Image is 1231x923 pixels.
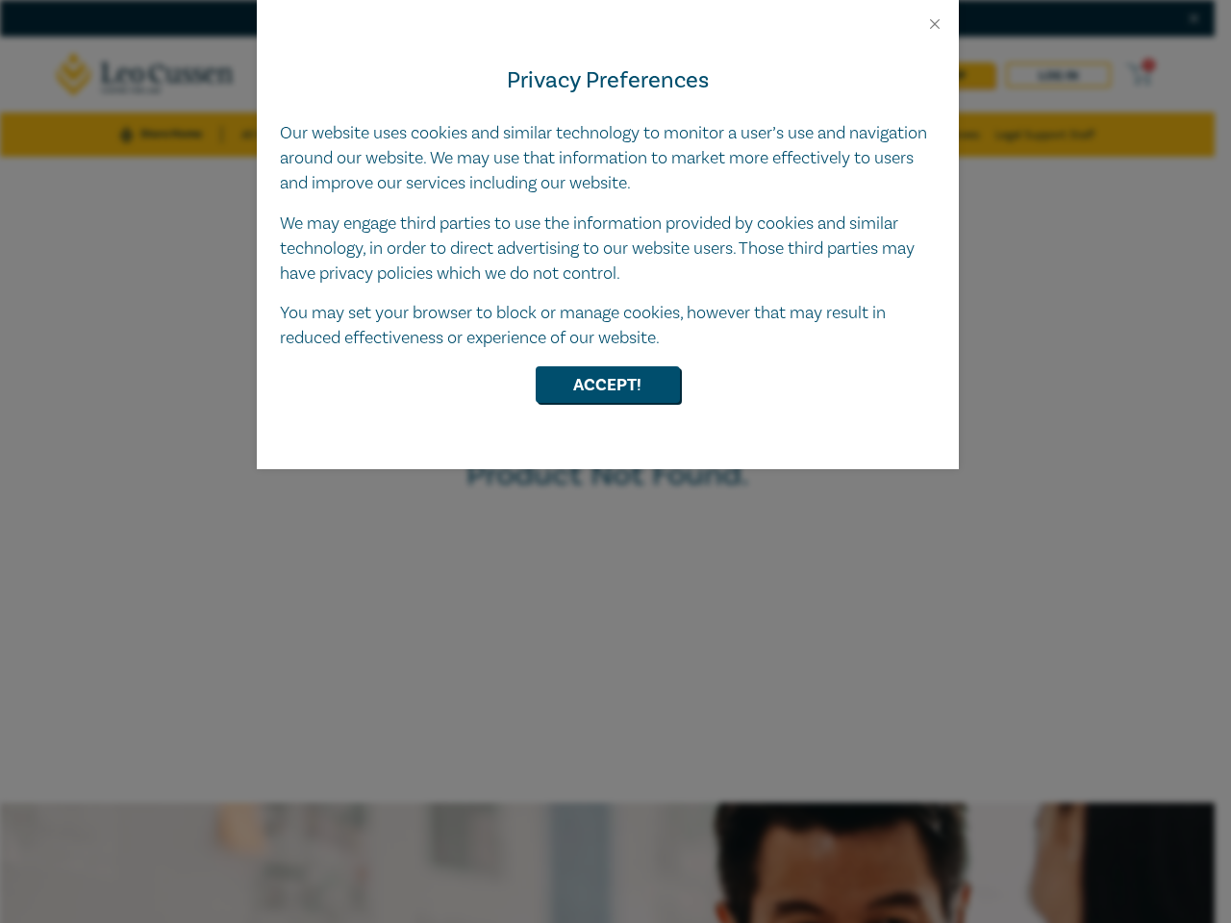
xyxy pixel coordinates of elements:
[280,212,936,287] p: We may engage third parties to use the information provided by cookies and similar technology, in...
[280,301,936,351] p: You may set your browser to block or manage cookies, however that may result in reduced effective...
[926,15,943,33] button: Close
[280,63,936,98] h4: Privacy Preferences
[280,121,936,196] p: Our website uses cookies and similar technology to monitor a user’s use and navigation around our...
[536,366,680,403] button: Accept!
